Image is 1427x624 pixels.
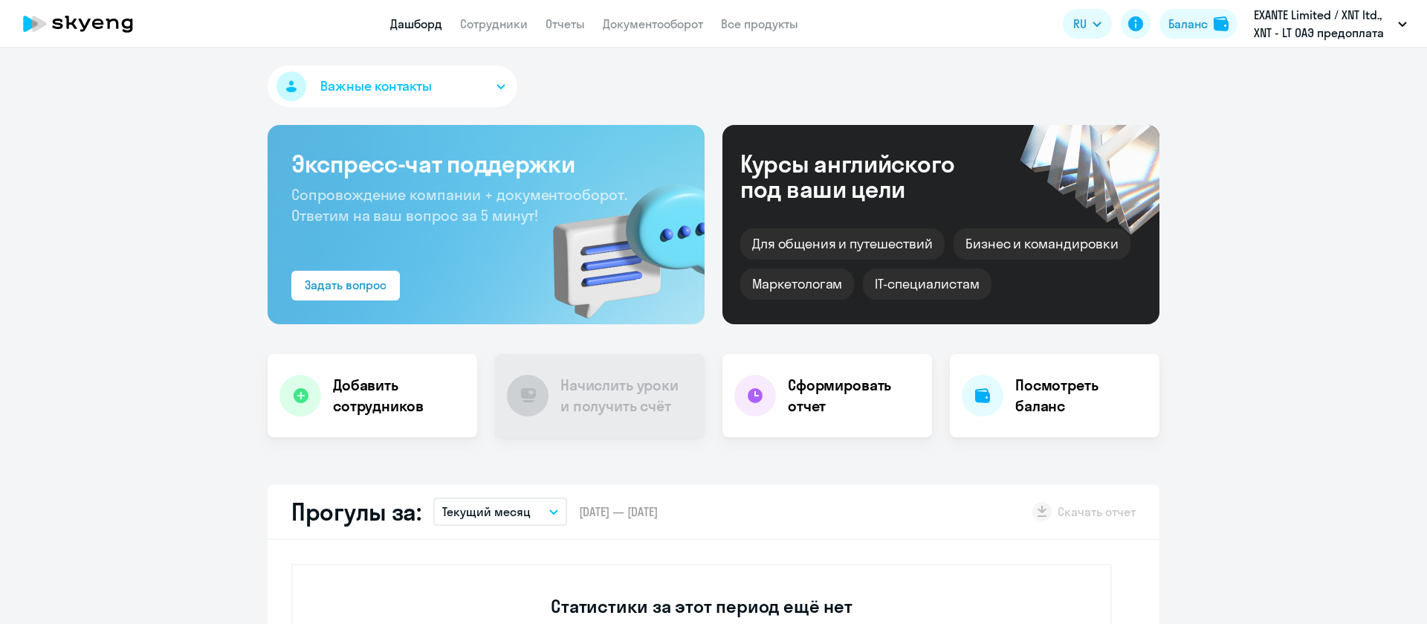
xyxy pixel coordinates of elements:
h3: Статистики за этот период ещё нет [551,594,852,618]
button: RU [1063,9,1112,39]
button: Важные контакты [268,65,517,107]
div: Задать вопрос [305,276,386,294]
span: Сопровождение компании + документооборот. Ответим на ваш вопрос за 5 минут! [291,185,627,225]
span: Важные контакты [320,77,432,96]
button: ‎EXANTE Limited / XNT ltd., XNT - LT ОАЭ предоплата [1246,6,1414,42]
div: Для общения и путешествий [740,228,945,260]
div: IT-специалистам [863,268,991,300]
a: Документооборот [603,16,703,31]
span: RU [1073,15,1087,33]
h3: Экспресс-чат поддержки [291,149,681,178]
p: Текущий месяц [442,503,531,521]
span: [DATE] — [DATE] [579,504,658,520]
h4: Сформировать отчет [788,375,920,416]
div: Курсы английского под ваши цели [740,151,994,202]
a: Отчеты [546,16,585,31]
div: Маркетологам [740,268,854,300]
p: ‎EXANTE Limited / XNT ltd., XNT - LT ОАЭ предоплата [1254,6,1392,42]
a: Дашборд [390,16,442,31]
img: balance [1214,16,1229,31]
h4: Добавить сотрудников [333,375,465,416]
button: Балансbalance [1159,9,1237,39]
a: Все продукты [721,16,798,31]
img: bg-img [531,157,705,324]
h2: Прогулы за: [291,497,421,527]
button: Задать вопрос [291,271,400,300]
h4: Посмотреть баланс [1015,375,1148,416]
a: Сотрудники [460,16,528,31]
div: Баланс [1168,15,1208,33]
h4: Начислить уроки и получить счёт [560,375,690,416]
button: Текущий месяц [433,498,567,526]
div: Бизнес и командировки [954,228,1130,260]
